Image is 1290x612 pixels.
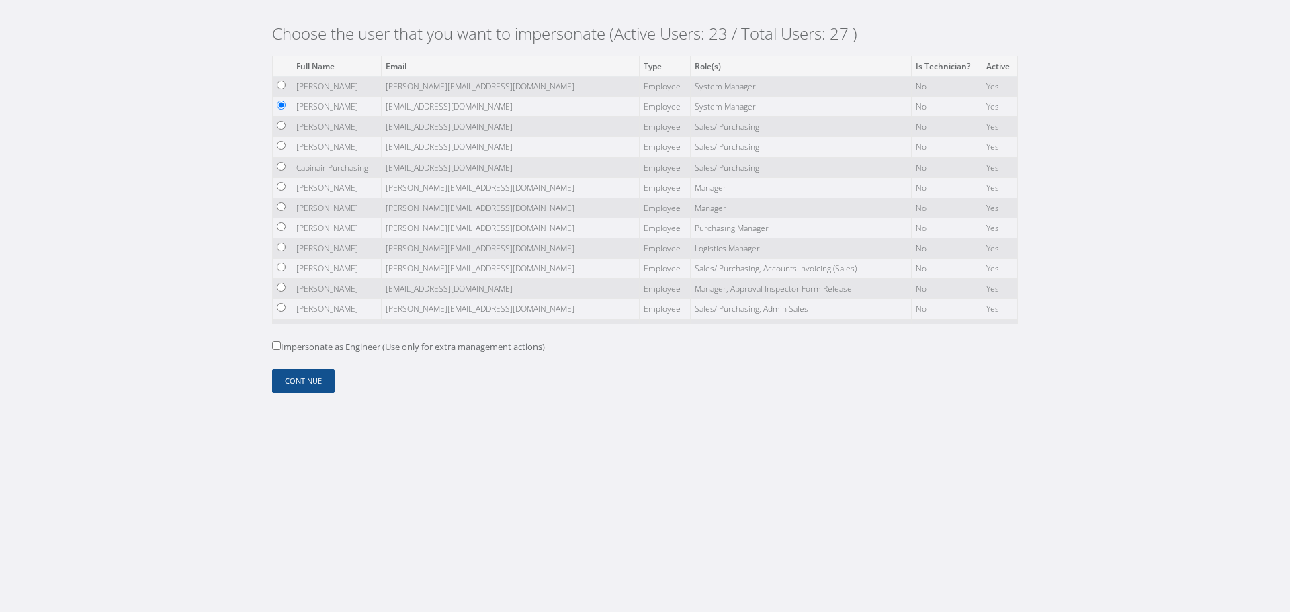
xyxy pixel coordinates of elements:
td: Employee [640,279,691,299]
td: [PERSON_NAME] [292,299,381,319]
td: Employee [640,177,691,198]
td: [PERSON_NAME] [292,117,381,137]
td: Employee [640,117,691,137]
td: Employee [640,137,691,157]
th: Is Technician? [912,56,982,76]
td: Purchasing Manager [690,218,911,238]
td: [PERSON_NAME] [292,76,381,96]
td: Yes [982,259,1017,279]
td: Yes [982,157,1017,177]
td: [EMAIL_ADDRESS][DOMAIN_NAME] [382,137,640,157]
td: [EMAIL_ADDRESS][DOMAIN_NAME] [382,117,640,137]
td: Manager [690,198,911,218]
td: Yes [982,319,1017,339]
label: Impersonate as Engineer (Use only for extra management actions) [272,341,545,354]
th: Type [640,56,691,76]
td: System Manager [690,76,911,96]
td: No [912,238,982,259]
td: Employee [640,259,691,279]
td: No [912,157,982,177]
td: Employee [640,76,691,96]
td: Employee [640,97,691,117]
td: [PERSON_NAME] [292,218,381,238]
td: Yes [982,218,1017,238]
td: [PERSON_NAME] [292,319,381,339]
td: System Manager [690,97,911,117]
td: [PERSON_NAME] [292,137,381,157]
td: Employee [640,299,691,319]
td: No [912,218,982,238]
td: Sales/ Purchasing, Accounts Invoicing (Sales) [690,259,911,279]
td: [EMAIL_ADDRESS][DOMAIN_NAME] [382,319,640,339]
td: [PERSON_NAME][EMAIL_ADDRESS][DOMAIN_NAME] [382,198,640,218]
th: Active [982,56,1017,76]
td: Yes [982,117,1017,137]
td: Sales/ Purchasing [690,117,911,137]
td: Yes [982,137,1017,157]
td: Yes [982,238,1017,259]
td: Employee [640,157,691,177]
td: Sales/ Purchasing [690,319,911,339]
button: Continue [272,369,335,393]
td: No [912,279,982,299]
td: No [912,137,982,157]
td: Logistics Manager [690,238,911,259]
th: Full Name [292,56,381,76]
td: Yes [982,279,1017,299]
td: No [912,117,982,137]
td: No [912,177,982,198]
td: [PERSON_NAME] [292,259,381,279]
td: Employee [640,238,691,259]
td: [PERSON_NAME] [292,279,381,299]
td: No [912,319,982,339]
td: No [912,299,982,319]
td: [PERSON_NAME][EMAIL_ADDRESS][DOMAIN_NAME] [382,299,640,319]
th: Role(s) [690,56,911,76]
td: [PERSON_NAME][EMAIL_ADDRESS][DOMAIN_NAME] [382,177,640,198]
td: Yes [982,97,1017,117]
td: Yes [982,177,1017,198]
td: [PERSON_NAME] [292,238,381,259]
td: No [912,76,982,96]
td: [EMAIL_ADDRESS][DOMAIN_NAME] [382,97,640,117]
td: [PERSON_NAME] [292,97,381,117]
td: [EMAIL_ADDRESS][DOMAIN_NAME] [382,279,640,299]
td: [PERSON_NAME] [292,177,381,198]
input: Impersonate as Engineer (Use only for extra management actions) [272,341,281,350]
td: [PERSON_NAME][EMAIL_ADDRESS][DOMAIN_NAME] [382,218,640,238]
td: [PERSON_NAME][EMAIL_ADDRESS][DOMAIN_NAME] [382,76,640,96]
td: No [912,259,982,279]
td: Employee [640,319,691,339]
td: Manager, Approval Inspector Form Release [690,279,911,299]
td: Employee [640,218,691,238]
td: Employee [640,198,691,218]
td: [PERSON_NAME] [292,198,381,218]
td: [EMAIL_ADDRESS][DOMAIN_NAME] [382,157,640,177]
td: No [912,198,982,218]
td: No [912,97,982,117]
td: Sales/ Purchasing, Admin Sales [690,299,911,319]
td: Yes [982,299,1017,319]
td: Cabinair Purchasing [292,157,381,177]
td: Yes [982,198,1017,218]
td: [PERSON_NAME][EMAIL_ADDRESS][DOMAIN_NAME] [382,238,640,259]
th: Email [382,56,640,76]
td: Sales/ Purchasing [690,157,911,177]
td: Yes [982,76,1017,96]
td: [PERSON_NAME][EMAIL_ADDRESS][DOMAIN_NAME] [382,259,640,279]
h2: Choose the user that you want to impersonate (Active Users: 23 / Total Users: 27 ) [272,24,1018,44]
td: Sales/ Purchasing [690,137,911,157]
td: Manager [690,177,911,198]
